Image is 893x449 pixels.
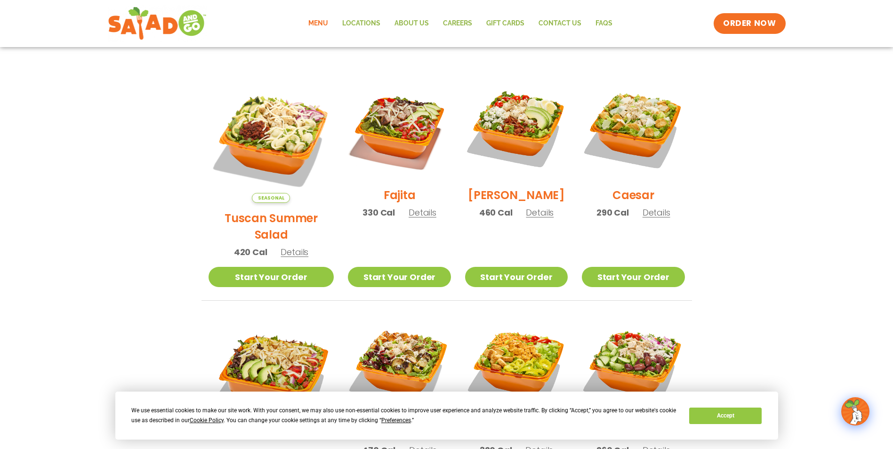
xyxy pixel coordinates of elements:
span: 460 Cal [479,206,513,219]
span: Details [643,207,670,218]
a: Start Your Order [209,267,334,287]
a: Menu [301,13,335,34]
h2: [PERSON_NAME] [468,187,565,203]
div: We use essential cookies to make our site work. With your consent, we may also use non-essential ... [131,406,678,425]
span: ORDER NOW [723,18,776,29]
span: Details [281,246,308,258]
img: Product photo for Tuscan Summer Salad [209,77,334,203]
h2: Fajita [384,187,416,203]
a: GIFT CARDS [479,13,531,34]
nav: Menu [301,13,619,34]
img: new-SAG-logo-768×292 [108,5,207,42]
img: Product photo for Roasted Autumn Salad [348,315,451,417]
a: Start Your Order [348,267,451,287]
span: 290 Cal [596,206,629,219]
img: Product photo for Cobb Salad [465,77,568,180]
a: Careers [436,13,479,34]
a: Start Your Order [465,267,568,287]
span: Seasonal [252,193,290,203]
img: Product photo for Buffalo Chicken Salad [465,315,568,417]
span: 330 Cal [362,206,395,219]
img: Product photo for Caesar Salad [582,77,684,180]
div: Cookie Consent Prompt [115,392,778,440]
a: About Us [387,13,436,34]
img: Product photo for Fajita Salad [348,77,451,180]
button: Accept [689,408,762,424]
img: Product photo for Greek Salad [582,315,684,417]
img: Product photo for BBQ Ranch Salad [209,315,334,441]
a: Start Your Order [582,267,684,287]
span: Details [526,207,554,218]
span: Preferences [381,417,411,424]
a: Locations [335,13,387,34]
a: Contact Us [531,13,588,34]
h2: Tuscan Summer Salad [209,210,334,243]
span: 420 Cal [234,246,267,258]
a: FAQs [588,13,619,34]
img: wpChatIcon [842,398,869,425]
h2: Caesar [612,187,654,203]
span: Details [409,207,436,218]
span: Cookie Policy [190,417,224,424]
a: ORDER NOW [714,13,785,34]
